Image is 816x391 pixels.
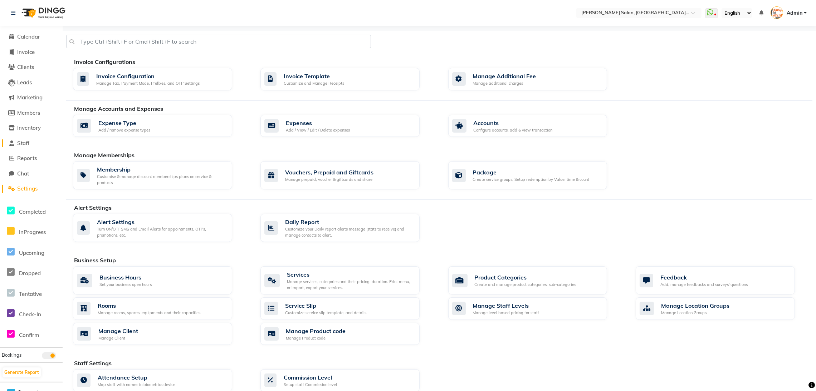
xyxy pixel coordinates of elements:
[98,335,138,341] div: Manage Client
[98,127,150,133] div: Add / remove expense types
[474,127,553,133] div: Configure accounts, add & view transaction
[17,124,41,131] span: Inventory
[287,279,414,291] div: Manage services, categories and their pricing, duration. Print menu, or import, export your servi...
[285,310,367,316] div: Customize service slip template, and details.
[98,301,201,310] div: Rooms
[17,109,40,116] span: Members
[448,297,625,320] a: Manage Staff LevelsManage level based pricing for staff
[98,327,138,335] div: Manage Client
[260,161,437,189] a: Vouchers, Prepaid and GiftcardsManage prepaid, voucher & giftcards and share
[17,49,35,55] span: Invoice
[2,109,61,117] a: Members
[636,297,812,320] a: Manage Location GroupsManage Location Groups
[2,48,61,56] a: Invoice
[287,270,414,279] div: Services
[473,168,590,177] div: Package
[97,165,226,174] div: Membership
[17,155,37,162] span: Reports
[99,273,152,282] div: Business Hours
[19,332,39,338] span: Confirm
[98,373,175,382] div: Attendance Setup
[73,297,250,320] a: RoomsManage rooms, spaces, equipments and their capacities.
[2,352,21,358] span: Bookings
[17,79,32,86] span: Leads
[284,80,344,86] div: Customize and Manage Receipts
[473,301,539,310] div: Manage Staff Levels
[3,367,41,377] button: Generate Report
[99,282,152,288] div: Set your business open hours
[2,79,61,87] a: Leads
[96,80,200,86] div: Manage Tax, Payment Mode, Prefixes, and OTP Settings
[473,72,536,80] div: Manage Additional Fee
[787,9,802,17] span: Admin
[260,323,437,345] a: Manage Product codeManage Product code
[2,33,61,41] a: Calendar
[475,273,576,282] div: Product Categories
[97,226,226,238] div: Turn ON/OFF SMS and Email Alerts for appointments, OTPs, promotions, etc.
[19,249,44,256] span: Upcoming
[285,301,367,310] div: Service Slip
[19,270,41,277] span: Dropped
[73,323,250,345] a: Manage ClientManage Client
[73,214,250,242] a: Alert SettingsTurn ON/OFF SMS and Email Alerts for appointments, OTPs, promotions, etc.
[97,218,226,226] div: Alert Settings
[448,161,625,189] a: PackageCreate service groups, Setup redemption by Value, time & count
[286,127,350,133] div: Add / View / Edit / Delete expenses
[2,94,61,102] a: Marketing
[17,140,29,147] span: Staff
[66,35,371,48] input: Type Ctrl+Shift+F or Cmd+Shift+F to search
[286,327,346,335] div: Manage Product code
[260,266,437,295] a: ServicesManage services, categories and their pricing, duration. Print menu, or import, export yo...
[2,154,61,163] a: Reports
[473,80,536,86] div: Manage additional charges
[286,119,350,127] div: Expenses
[260,68,437,90] a: Invoice TemplateCustomize and Manage Receipts
[98,119,150,127] div: Expense Type
[97,174,226,185] div: Customise & manage discount memberships plans on service & products
[17,170,29,177] span: Chat
[73,161,250,189] a: MembershipCustomise & manage discount memberships plans on service & products
[285,177,373,183] div: Manage prepaid, voucher & giftcards and share
[474,119,553,127] div: Accounts
[473,177,590,183] div: Create service groups, Setup redemption by Value, time & count
[448,68,625,90] a: Manage Additional FeeManage additional charges
[286,335,346,341] div: Manage Product code
[19,229,46,236] span: InProgress
[661,310,729,316] div: Manage Location Groups
[260,297,437,320] a: Service SlipCustomize service slip template, and details.
[2,63,61,71] a: Clients
[2,124,61,132] a: Inventory
[98,310,201,316] div: Manage rooms, spaces, equipments and their capacities.
[260,115,437,137] a: ExpensesAdd / View / Edit / Delete expenses
[636,266,812,295] a: FeedbackAdd, manage feedbacks and surveys' questions
[473,310,539,316] div: Manage level based pricing for staff
[19,291,42,297] span: Tentative
[448,266,625,295] a: Product CategoriesCreate and manage product categories, sub-categories
[771,6,783,19] img: Admin
[660,273,748,282] div: Feedback
[17,185,38,192] span: Settings
[19,208,46,215] span: Completed
[17,94,43,101] span: Marketing
[284,373,337,382] div: Commission Level
[285,168,373,177] div: Vouchers, Prepaid and Giftcards
[260,214,437,242] a: Daily ReportCustomize your Daily report alerts message (stats to receive) and manage contacts to ...
[73,266,250,295] a: Business HoursSet your business open hours
[448,115,625,137] a: AccountsConfigure accounts, add & view transaction
[660,282,748,288] div: Add, manage feedbacks and surveys' questions
[17,64,34,70] span: Clients
[285,218,414,226] div: Daily Report
[17,33,40,40] span: Calendar
[19,311,41,318] span: Check-In
[475,282,576,288] div: Create and manage product categories, sub-categories
[18,3,67,23] img: logo
[73,68,250,90] a: Invoice ConfigurationManage Tax, Payment Mode, Prefixes, and OTP Settings
[96,72,200,80] div: Invoice Configuration
[73,115,250,137] a: Expense TypeAdd / remove expense types
[284,72,344,80] div: Invoice Template
[98,382,175,388] div: Map staff with names in biometrics device
[2,185,61,193] a: Settings
[2,139,61,148] a: Staff
[2,170,61,178] a: Chat
[285,226,414,238] div: Customize your Daily report alerts message (stats to receive) and manage contacts to alert.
